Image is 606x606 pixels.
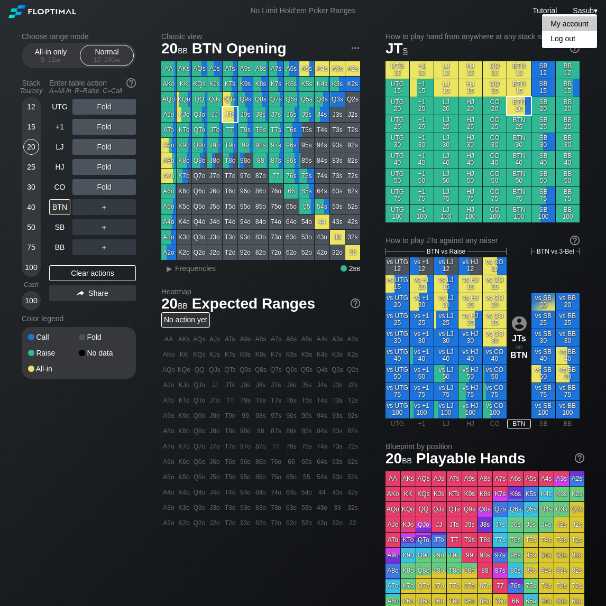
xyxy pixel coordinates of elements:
div: 43s [330,215,345,229]
div: 94s [315,138,329,153]
div: 50 [23,219,39,235]
div: SB 15 [531,79,555,97]
div: 43o [315,230,329,245]
div: 62s [345,184,360,199]
div: 53s [330,199,345,214]
div: K8o [177,153,191,168]
div: BB 20 [556,97,580,115]
div: 54s [315,199,329,214]
div: UTG 50 [385,169,409,187]
div: SB 25 [531,115,555,133]
div: No Limit Hold’em Poker Ranges [234,6,371,17]
div: KTo [177,123,191,137]
div: CO [49,179,70,195]
div: A5s [299,61,314,76]
div: T7o [223,169,237,183]
div: K5s [299,77,314,91]
div: 63o [284,230,299,245]
div: LJ 75 [434,187,458,204]
span: bb [178,44,188,55]
div: LJ 25 [434,115,458,133]
img: Floptimal logo [8,5,76,18]
div: ＋ [72,219,136,235]
div: 98s [253,138,268,153]
div: BTN [49,199,70,215]
div: BTN 20 [507,97,531,115]
div: BTN 50 [507,169,531,187]
div: ＋ [72,239,136,255]
div: No data [79,349,130,357]
div: A7o [161,169,176,183]
div: A2s [345,61,360,76]
div: ▾ [570,5,599,16]
div: Q6o [192,184,207,199]
div: A=All-in R=Raise C=Call [49,87,136,95]
div: J2o [207,245,222,260]
div: Q2s [345,92,360,107]
div: 87o [253,169,268,183]
div: K7s [269,77,283,91]
div: T4o [223,215,237,229]
div: J2s [345,107,360,122]
div: CO 20 [483,97,507,115]
div: QJs [207,92,222,107]
div: Q4s [315,92,329,107]
div: 54o [299,215,314,229]
div: Fold [79,333,130,341]
div: 73s [330,169,345,183]
div: HJ 100 [458,205,482,222]
div: LJ 15 [434,79,458,97]
div: BTN 12 [507,61,531,79]
div: J8o [207,153,222,168]
div: T4s [315,123,329,137]
div: T2s [345,123,360,137]
div: LJ 20 [434,97,458,115]
div: AA [161,61,176,76]
div: KTs [223,77,237,91]
span: bb [115,56,121,63]
div: SB [49,219,70,235]
div: UTG 15 [385,79,409,97]
div: BB 15 [556,79,580,97]
div: CO 25 [483,115,507,133]
div: A8s [253,61,268,76]
div: J5o [207,199,222,214]
div: 95s [299,138,314,153]
img: help.32db89a4.svg [350,297,361,309]
span: 20 [160,41,189,58]
div: 53o [299,230,314,245]
div: LJ 12 [434,61,458,79]
div: J6o [207,184,222,199]
div: BTN 40 [507,151,531,169]
div: 42s [345,215,360,229]
div: BTN 75 [507,187,531,204]
div: 74o [269,215,283,229]
div: ATo [161,123,176,137]
div: +1 [49,119,70,135]
div: JTs [223,107,237,122]
div: A5o [161,199,176,214]
div: JTo [207,123,222,137]
div: 64s [315,184,329,199]
div: BB 100 [556,205,580,222]
div: HJ 20 [458,97,482,115]
div: BTN 15 [507,79,531,97]
div: UTG [49,99,70,115]
div: 73o [269,230,283,245]
div: LJ 100 [434,205,458,222]
div: BTN 25 [507,115,531,133]
img: icon-avatar.b40e07d9.svg [512,316,527,331]
div: 33 [330,230,345,245]
div: A3o [161,230,176,245]
span: BTN Opening [190,41,288,58]
div: Q3s [330,92,345,107]
div: J9o [207,138,222,153]
div: 75o [269,199,283,214]
div: J5s [299,107,314,122]
div: K5o [177,199,191,214]
div: 75s [299,169,314,183]
span: bb [55,56,61,63]
div: 52s [345,199,360,214]
div: +1 40 [410,151,434,169]
div: Normal [82,45,131,66]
